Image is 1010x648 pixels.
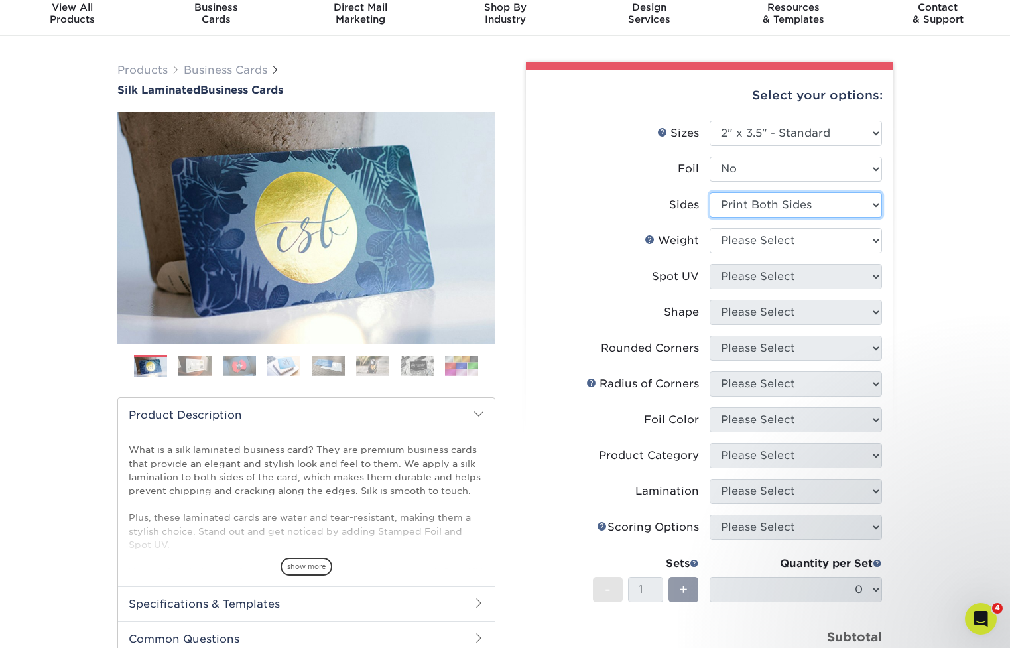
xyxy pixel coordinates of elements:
span: - [605,580,611,600]
img: Business Cards 02 [178,356,212,376]
img: Business Cards 07 [401,356,434,376]
img: Business Cards 05 [312,356,345,376]
div: Select your options: [537,70,883,121]
img: Business Cards 04 [267,356,300,376]
div: Sets [593,556,699,572]
div: Weight [645,233,699,249]
div: Industry [433,1,578,25]
img: Business Cards 06 [356,356,389,376]
div: & Support [865,1,1010,25]
img: Business Cards 03 [223,356,256,376]
div: Sizes [657,125,699,141]
span: + [679,580,688,600]
div: Foil Color [644,412,699,428]
h1: Business Cards [117,84,495,96]
span: Resources [722,1,866,13]
div: Lamination [635,484,699,499]
div: Marketing [288,1,433,25]
div: & Templates [722,1,866,25]
div: Sides [669,197,699,213]
div: Radius of Corners [586,376,699,392]
div: Scoring Options [597,519,699,535]
span: Business [145,1,289,13]
iframe: Google Customer Reviews [3,608,113,643]
div: Foil [678,161,699,177]
span: show more [281,558,332,576]
div: Product Category [599,448,699,464]
iframe: Intercom live chat [965,603,997,635]
div: Spot UV [652,269,699,285]
span: Silk Laminated [117,84,200,96]
span: Design [577,1,722,13]
span: Direct Mail [288,1,433,13]
div: Quantity per Set [710,556,882,572]
img: Business Cards 08 [445,356,478,376]
a: Products [117,64,168,76]
h2: Product Description [118,398,495,432]
span: Contact [865,1,1010,13]
div: Cards [145,1,289,25]
h2: Specifications & Templates [118,586,495,621]
div: Services [577,1,722,25]
a: Business Cards [184,64,267,76]
span: Shop By [433,1,578,13]
img: Business Cards 01 [134,350,167,383]
div: Rounded Corners [601,340,699,356]
a: Silk LaminatedBusiness Cards [117,84,495,96]
strong: Subtotal [827,629,882,644]
img: Silk Laminated 01 [117,39,495,417]
div: Shape [664,304,699,320]
span: 4 [992,603,1003,614]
